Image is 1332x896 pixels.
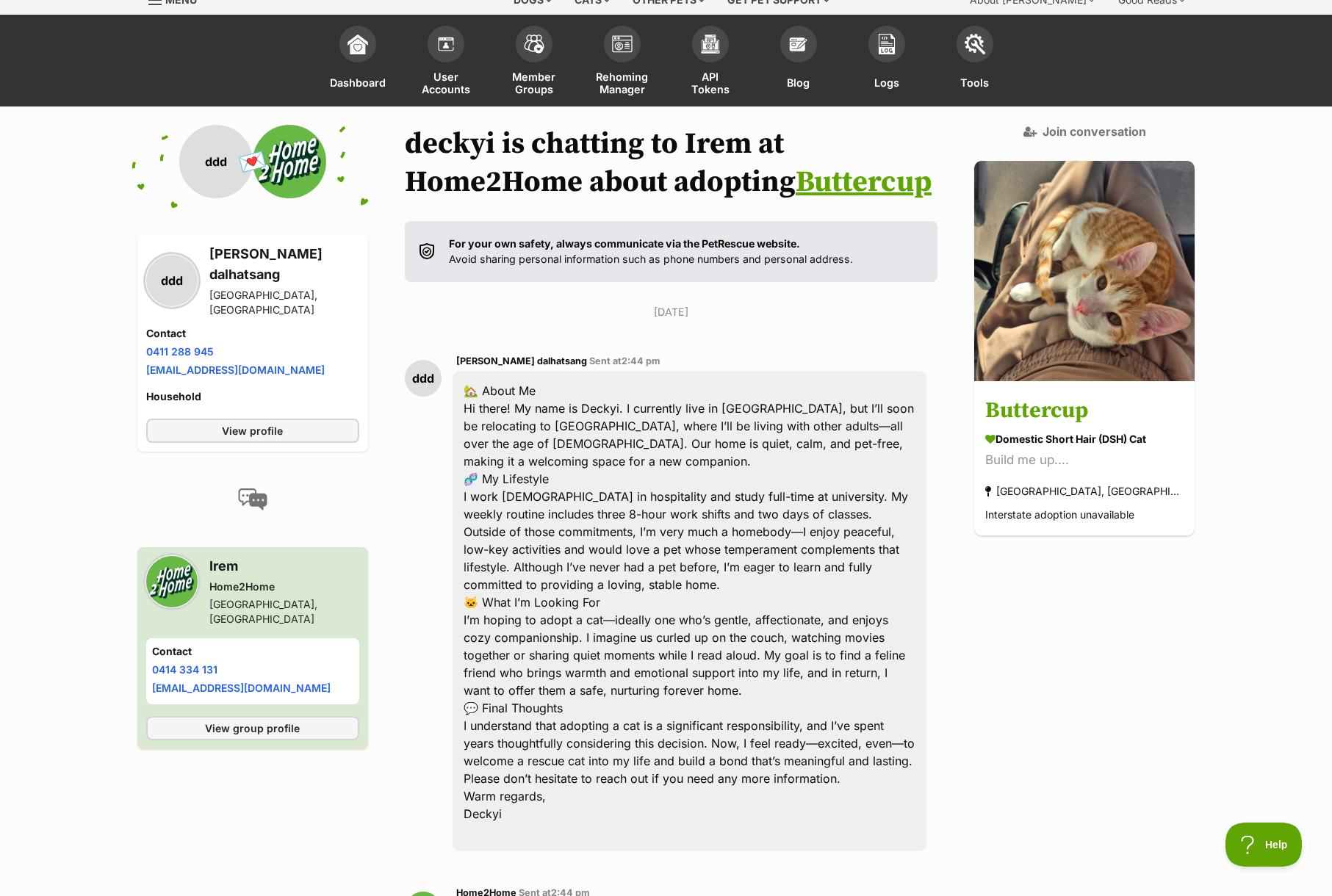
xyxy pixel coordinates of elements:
div: Domestic Short Hair (DSH) Cat [985,431,1184,447]
img: members-icon-d6bcda0bfb97e5ba05b48644448dc2971f67d37433e5abca221da40c41542bd5.svg [436,34,456,54]
span: Blog [787,70,810,95]
a: Rehoming Manager [578,18,666,106]
div: ddd [146,255,198,306]
span: Member Groups [508,70,560,95]
span: Tools [960,70,989,95]
a: [EMAIL_ADDRESS][DOMAIN_NAME] [146,364,325,376]
img: api-icon-849e3a9e6f871e3acf1f60245d25b4cd0aad652aa5f5372336901a6a67317bd8.svg [700,34,721,54]
a: Dashboard [314,18,402,106]
div: [GEOGRAPHIC_DATA], [GEOGRAPHIC_DATA] [209,288,359,317]
a: [EMAIL_ADDRESS][DOMAIN_NAME] [152,682,331,694]
span: Interstate adoption unavailable [985,508,1134,521]
a: View group profile [146,716,359,740]
a: 0411 288 945 [146,345,214,358]
h4: Contact [146,326,359,341]
a: Member Groups [490,18,578,106]
span: Rehoming Manager [596,70,648,95]
span: Sent at [589,355,660,366]
img: tools-icon-677f8b7d46040df57c17cb185196fc8e01b2b03676c49af7ba82c462532e62ee.svg [965,34,985,54]
span: View group profile [205,720,300,736]
a: Blog [755,18,843,106]
strong: For your own safety, always communicate via the PetRescue website. [449,237,800,250]
span: 💌 [236,146,269,178]
span: Dashboard [330,70,386,95]
div: 🏡 About Me Hi there! My name is Deckyi. I currently live in [GEOGRAPHIC_DATA], but I’ll soon be r... [453,371,927,851]
div: Build me up.... [985,450,1184,470]
img: Home2Home profile pic [253,125,326,198]
a: Logs [843,18,931,106]
p: Avoid sharing personal information such as phone numbers and personal address. [449,236,853,267]
img: logs-icon-5bf4c29380941ae54b88474b1138927238aebebbc450bc62c8517511492d5a22.svg [876,34,897,54]
h4: Household [146,389,359,404]
div: ddd [405,360,442,397]
p: [DATE] [405,304,938,319]
img: dashboard-icon-eb2f2d2d3e046f16d808141f083e7271f6b2e854fb5c12c21221c1fb7104beca.svg [348,34,368,54]
a: View profile [146,419,359,443]
div: [GEOGRAPHIC_DATA], [GEOGRAPHIC_DATA] [209,597,359,626]
a: API Tokens [666,18,755,106]
span: API Tokens [685,70,736,95]
a: Buttercup Domestic Short Hair (DSH) Cat Build me up.... [GEOGRAPHIC_DATA], [GEOGRAPHIC_DATA] Inte... [974,383,1195,535]
div: ddd [179,125,253,198]
img: blogs-icon-e71fceff818bbaa76155c998696f2ea9b8fc06abc828b24f45ee82a475c2fd99.svg [788,34,809,54]
span: View profile [222,423,283,438]
a: Tools [931,18,1019,106]
img: team-members-icon-5396bd8760b3fe7c0b43da4ab00e1e3bb1a5d9ba89233759b79545d2d3fc5d0d.svg [524,35,544,54]
div: [GEOGRAPHIC_DATA], [GEOGRAPHIC_DATA] [985,481,1184,501]
iframe: Help Scout Beacon - Open [1225,823,1303,867]
span: [PERSON_NAME] dalhatsang [456,355,587,366]
h3: [PERSON_NAME] dalhatsang [209,244,359,285]
img: conversation-icon-4a6f8262b818ee0b60e3300018af0b2d0b884aa5de6e9bcb8d3d4eeb1a70a7c4.svg [238,488,267,510]
h3: Irem [209,556,359,577]
h4: Contact [152,644,353,659]
img: Buttercup [974,161,1195,381]
h3: Buttercup [985,394,1184,427]
img: Home2Home profile pic [146,556,198,607]
span: User Accounts [420,70,472,95]
a: Join conversation [1023,125,1146,138]
span: Logs [874,70,899,95]
a: Buttercup [796,164,932,200]
span: 2:44 pm [622,355,660,366]
a: User Accounts [402,18,490,106]
div: Home2Home [209,579,359,594]
a: 0414 334 131 [152,663,217,676]
h1: deckyi is chatting to Irem at Home2Home about adopting [405,125,938,201]
img: group-profile-icon-3fa3cf56718a62981997c0bc7e787c4b2cf8bcc04b72c1350f741eb67cf2f40e.svg [612,35,633,53]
